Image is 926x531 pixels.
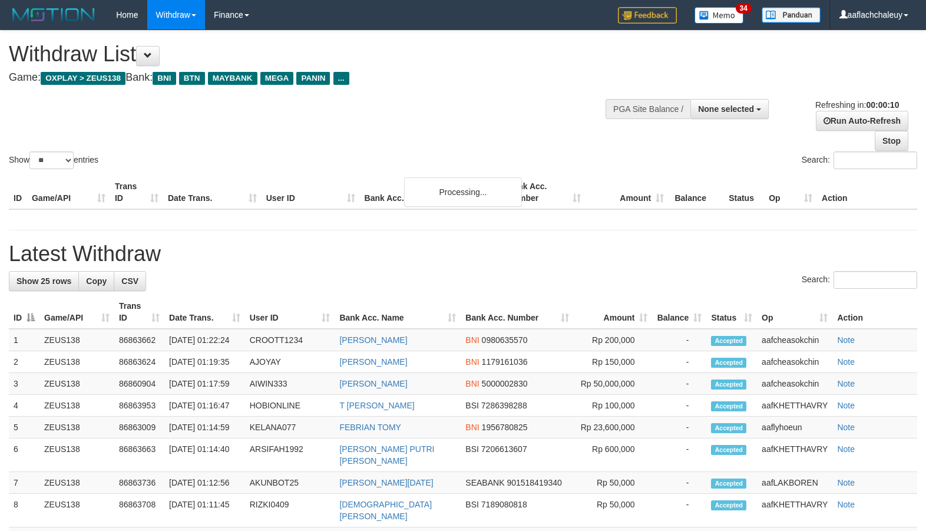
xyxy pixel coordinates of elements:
[114,351,164,373] td: 86863624
[245,494,335,527] td: RIZKI0409
[39,295,114,329] th: Game/API: activate to sort column ascending
[762,7,821,23] img: panduan.png
[262,176,360,209] th: User ID
[164,329,245,351] td: [DATE] 01:22:24
[724,176,764,209] th: Status
[482,335,528,345] span: Copy 0980635570 to clipboard
[9,395,39,417] td: 4
[461,295,574,329] th: Bank Acc. Number: activate to sort column ascending
[574,417,652,438] td: Rp 23,600,000
[802,151,917,169] label: Search:
[9,373,39,395] td: 3
[404,177,522,207] div: Processing...
[9,42,606,66] h1: Withdraw List
[652,472,706,494] td: -
[482,423,528,432] span: Copy 1956780825 to clipboard
[736,3,752,14] span: 34
[164,438,245,472] td: [DATE] 01:14:40
[757,417,832,438] td: aaflyhoeun
[574,395,652,417] td: Rp 100,000
[114,295,164,329] th: Trans ID: activate to sort column ascending
[837,444,855,454] a: Note
[652,295,706,329] th: Balance: activate to sort column ascending
[39,395,114,417] td: ZEUS138
[9,472,39,494] td: 7
[27,176,110,209] th: Game/API
[711,358,746,368] span: Accepted
[339,500,432,521] a: [DEMOGRAPHIC_DATA][PERSON_NAME]
[245,472,335,494] td: AKUNBOT25
[335,295,461,329] th: Bank Acc. Name: activate to sort column ascending
[817,176,917,209] th: Action
[652,351,706,373] td: -
[694,7,744,24] img: Button%20Memo.svg
[711,380,746,390] span: Accepted
[9,151,98,169] label: Show entries
[296,72,330,85] span: PANIN
[39,494,114,527] td: ZEUS138
[711,423,746,433] span: Accepted
[114,472,164,494] td: 86863736
[652,329,706,351] td: -
[9,494,39,527] td: 8
[110,176,163,209] th: Trans ID
[652,395,706,417] td: -
[481,401,527,410] span: Copy 7286398288 to clipboard
[339,478,433,487] a: [PERSON_NAME][DATE]
[757,351,832,373] td: aafcheasokchin
[757,472,832,494] td: aafLAKBOREN
[832,295,917,329] th: Action
[179,72,205,85] span: BTN
[39,373,114,395] td: ZEUS138
[574,438,652,472] td: Rp 600,000
[86,276,107,286] span: Copy
[465,357,479,367] span: BNI
[29,151,74,169] select: Showentries
[764,176,817,209] th: Op
[652,438,706,472] td: -
[502,176,586,209] th: Bank Acc. Number
[245,438,335,472] td: ARSIFAH1992
[339,379,407,388] a: [PERSON_NAME]
[245,373,335,395] td: AIWIN333
[757,395,832,417] td: aafKHETTHAVRY
[164,494,245,527] td: [DATE] 01:11:45
[652,494,706,527] td: -
[757,494,832,527] td: aafKHETTHAVRY
[757,295,832,329] th: Op: activate to sort column ascending
[481,444,527,454] span: Copy 7206613607 to clipboard
[698,104,754,114] span: None selected
[465,423,479,432] span: BNI
[802,271,917,289] label: Search:
[669,176,724,209] th: Balance
[339,444,434,466] a: [PERSON_NAME] PUTRI [PERSON_NAME]
[711,336,746,346] span: Accepted
[164,295,245,329] th: Date Trans.: activate to sort column ascending
[482,379,528,388] span: Copy 5000002830 to clipboard
[245,417,335,438] td: KELANA077
[837,423,855,432] a: Note
[9,271,79,291] a: Show 25 rows
[9,6,98,24] img: MOTION_logo.png
[465,335,479,345] span: BNI
[360,176,503,209] th: Bank Acc. Name
[9,72,606,84] h4: Game: Bank:
[9,417,39,438] td: 5
[875,131,908,151] a: Stop
[586,176,669,209] th: Amount
[574,494,652,527] td: Rp 50,000
[481,500,527,509] span: Copy 7189080818 to clipboard
[507,478,561,487] span: Copy 901518419340 to clipboard
[114,417,164,438] td: 86863009
[114,373,164,395] td: 86860904
[837,478,855,487] a: Note
[837,335,855,345] a: Note
[245,395,335,417] td: HOBIONLINE
[164,417,245,438] td: [DATE] 01:14:59
[121,276,138,286] span: CSV
[834,271,917,289] input: Search:
[866,100,899,110] strong: 00:00:10
[9,242,917,266] h1: Latest Withdraw
[757,438,832,472] td: aafKHETTHAVRY
[711,479,746,489] span: Accepted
